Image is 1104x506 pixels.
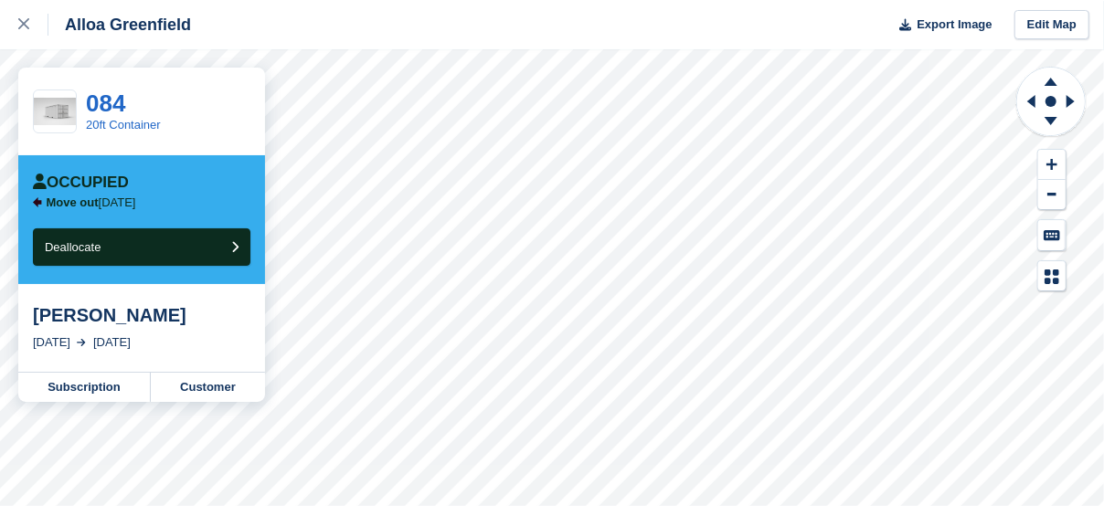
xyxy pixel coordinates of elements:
[33,174,129,192] div: Occupied
[47,195,136,210] p: [DATE]
[77,339,86,346] img: arrow-right-light-icn-cde0832a797a2874e46488d9cf13f60e5c3a73dbe684e267c42b8395dfbc2abf.svg
[48,14,191,36] div: Alloa Greenfield
[33,197,42,207] img: arrow-left-icn-90495f2de72eb5bd0bd1c3c35deca35cc13f817d75bef06ecd7c0b315636ce7e.svg
[151,373,265,402] a: Customer
[1014,10,1089,40] a: Edit Map
[93,333,131,352] div: [DATE]
[1038,261,1066,291] button: Map Legend
[1038,180,1066,210] button: Zoom Out
[45,240,101,254] span: Deallocate
[34,98,76,126] img: White%20Left%20.jpg
[18,373,151,402] a: Subscription
[33,304,250,326] div: [PERSON_NAME]
[888,10,993,40] button: Export Image
[47,195,99,209] span: Move out
[86,90,125,117] a: 084
[33,333,70,352] div: [DATE]
[917,16,992,34] span: Export Image
[86,118,161,132] a: 20ft Container
[33,228,250,266] button: Deallocate
[1038,150,1066,180] button: Zoom In
[1038,220,1066,250] button: Keyboard Shortcuts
